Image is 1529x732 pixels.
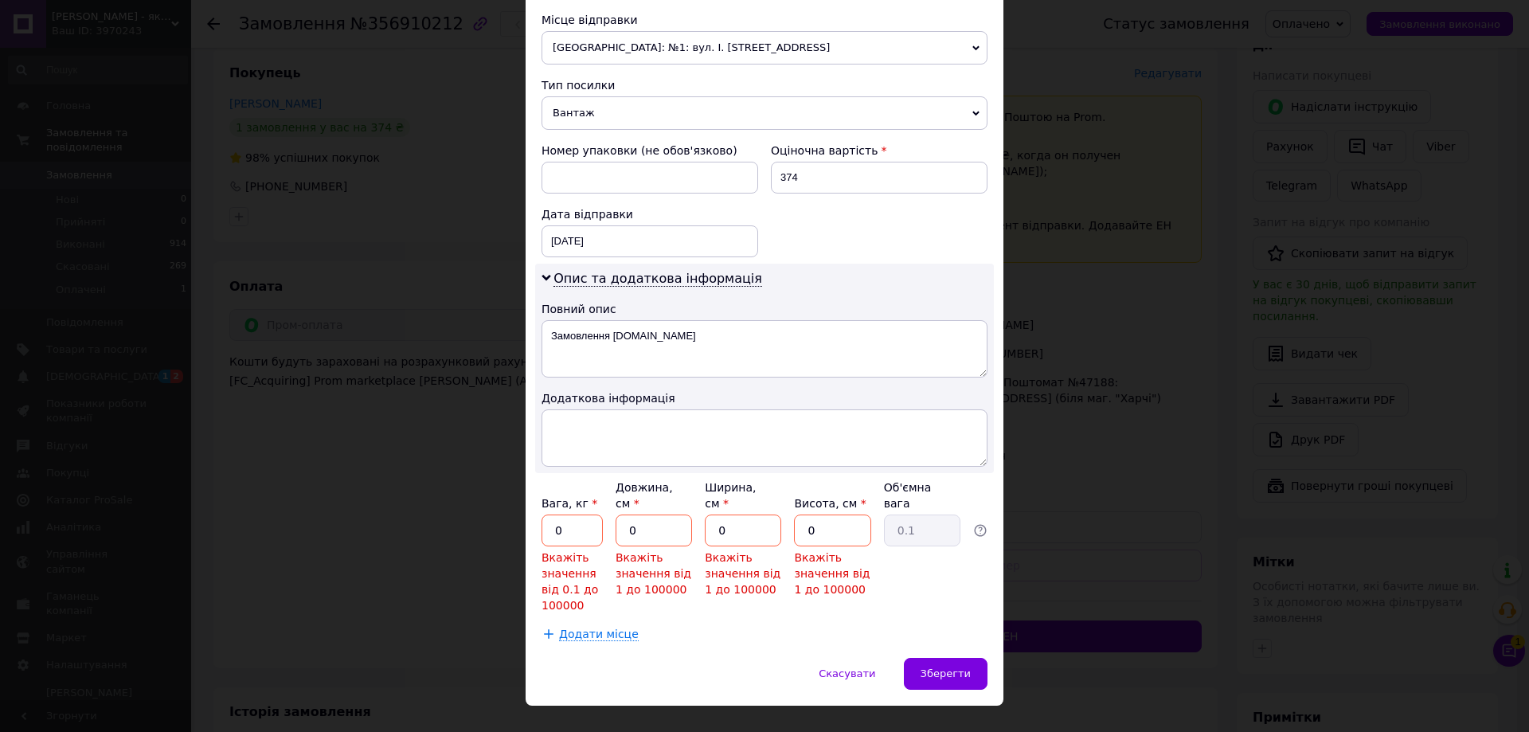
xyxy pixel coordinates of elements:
span: Вкажіть значення від 1 до 100000 [616,551,691,596]
span: Зберегти [921,667,971,679]
span: Вкажіть значення від 0.1 до 100000 [542,551,598,612]
div: Повний опис [542,301,987,317]
span: Додати місце [559,628,639,641]
span: Місце відправки [542,14,638,26]
label: Довжина, см [616,481,673,510]
textarea: Замовлення [DOMAIN_NAME] [542,320,987,378]
label: Вага, кг [542,497,597,510]
div: Об'ємна вага [884,480,960,511]
span: Опис та додаткова інформація [553,271,762,287]
div: Номер упаковки (не обов'язково) [542,143,758,159]
span: Вантаж [542,96,987,130]
div: Додаткова інформація [542,390,987,406]
span: Вкажіть значення від 1 до 100000 [794,551,870,596]
span: Вкажіть значення від 1 до 100000 [705,551,780,596]
label: Ширина, см [705,481,756,510]
label: Висота, см [794,497,866,510]
div: Дата відправки [542,206,758,222]
span: Скасувати [819,667,875,679]
div: Оціночна вартість [771,143,987,159]
span: [GEOGRAPHIC_DATA]: №1: вул. І. [STREET_ADDRESS] [542,31,987,65]
span: Тип посилки [542,79,615,92]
